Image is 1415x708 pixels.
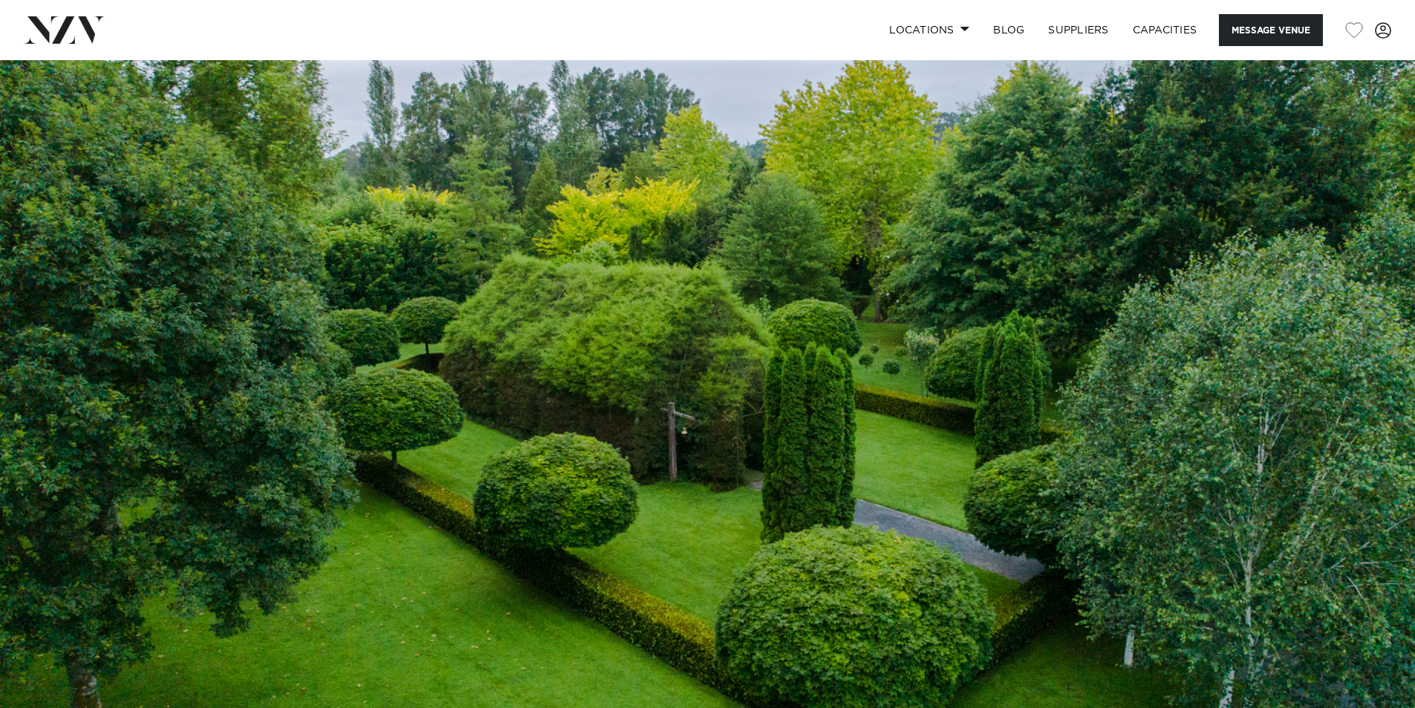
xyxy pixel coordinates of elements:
[1219,14,1323,46] button: Message Venue
[981,14,1036,46] a: BLOG
[877,14,981,46] a: Locations
[24,16,105,43] img: nzv-logo.png
[1121,14,1209,46] a: Capacities
[1036,14,1120,46] a: SUPPLIERS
